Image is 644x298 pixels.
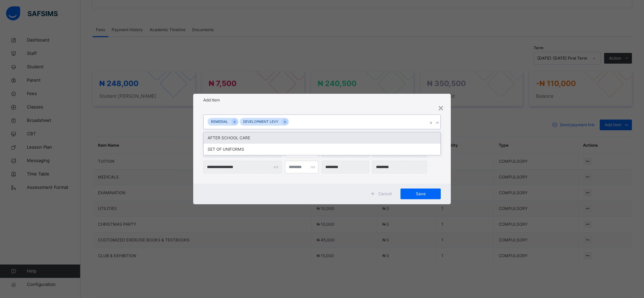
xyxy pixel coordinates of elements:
[378,191,392,197] span: Cancel
[240,118,282,126] div: DEVELOPMENT LEVY
[204,132,440,144] div: AFTER SCHOOL CARE
[208,118,231,126] div: REMEDIAL
[406,191,436,197] span: Save
[204,144,440,155] div: SET OF UNIFORMS
[438,100,444,115] div: ×
[203,97,441,103] h1: Add Item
